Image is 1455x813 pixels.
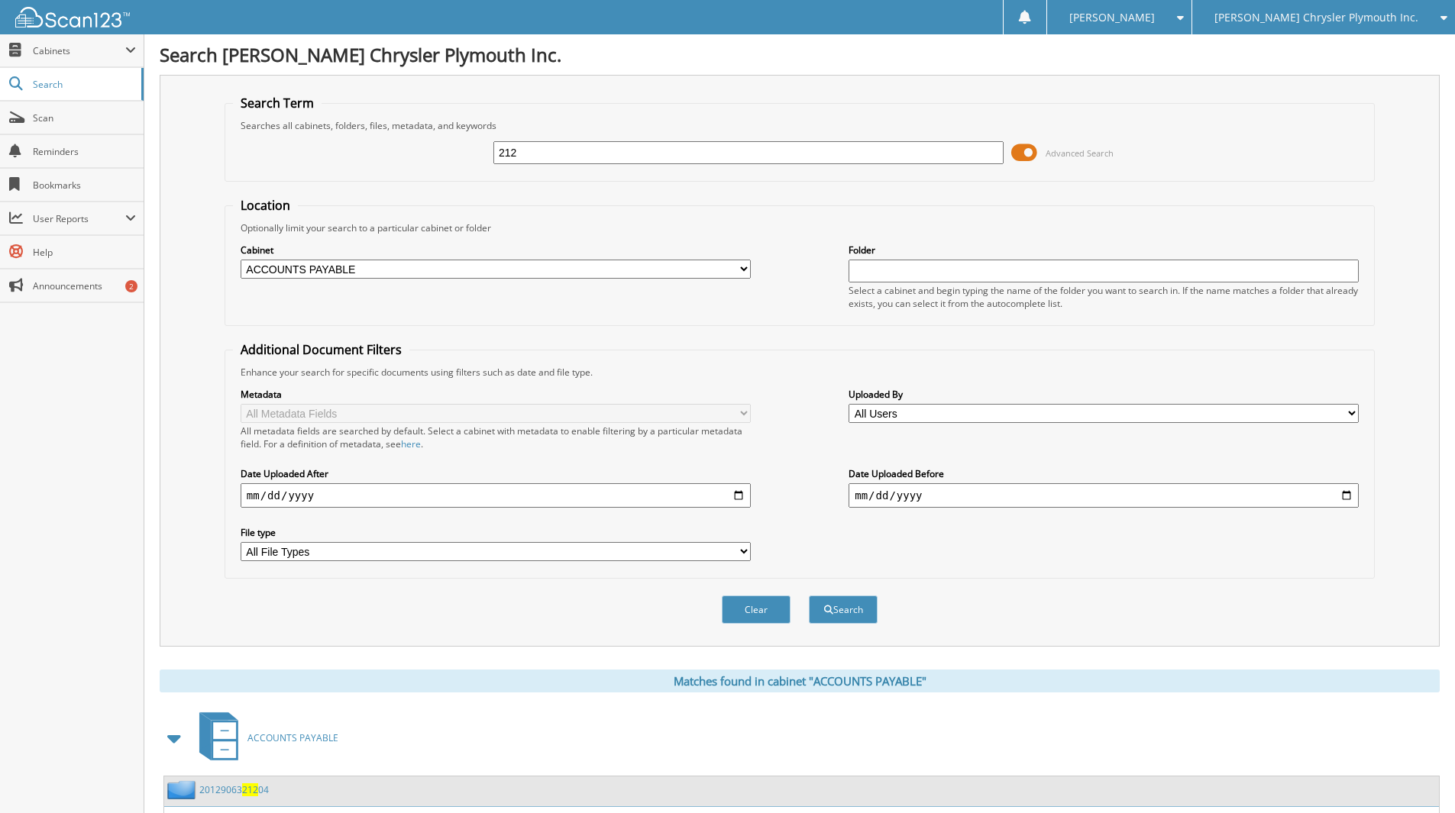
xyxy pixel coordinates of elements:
[160,42,1440,67] h1: Search [PERSON_NAME] Chrysler Plymouth Inc.
[401,437,421,450] a: here
[849,388,1359,401] label: Uploaded By
[33,78,134,91] span: Search
[241,467,751,480] label: Date Uploaded After
[233,341,409,358] legend: Additional Document Filters
[33,246,136,259] span: Help
[849,284,1359,310] div: Select a cabinet and begin typing the name of the folder you want to search in. If the name match...
[241,483,751,508] input: start
[722,595,791,624] button: Clear
[33,212,125,225] span: User Reports
[809,595,878,624] button: Search
[167,780,199,799] img: folder2.png
[33,145,136,158] span: Reminders
[1046,147,1114,159] span: Advanced Search
[849,483,1359,508] input: end
[1214,13,1418,22] span: [PERSON_NAME] Chrysler Plymouth Inc.
[199,783,269,796] a: 2012906321204
[241,244,751,256] label: Cabinet
[15,7,130,27] img: scan123-logo-white.svg
[33,111,136,124] span: Scan
[241,526,751,539] label: File type
[33,279,136,292] span: Announcements
[233,221,1366,234] div: Optionally limit your search to a particular cabinet or folder
[160,669,1440,692] div: Matches found in cabinet "ACCOUNTS PAYABLE"
[190,708,338,768] a: ACCOUNTS PAYABLE
[233,197,298,214] legend: Location
[247,731,338,744] span: ACCOUNTS PAYABLE
[233,119,1366,132] div: Searches all cabinets, folders, files, metadata, and keywords
[1069,13,1155,22] span: [PERSON_NAME]
[33,44,125,57] span: Cabinets
[242,783,258,796] span: 212
[125,280,137,292] div: 2
[241,388,751,401] label: Metadata
[233,95,322,111] legend: Search Term
[849,467,1359,480] label: Date Uploaded Before
[33,179,136,192] span: Bookmarks
[241,424,751,450] div: All metadata fields are searched by default. Select a cabinet with metadata to enable filtering b...
[849,244,1359,256] label: Folder
[233,366,1366,379] div: Enhance your search for specific documents using filters such as date and file type.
